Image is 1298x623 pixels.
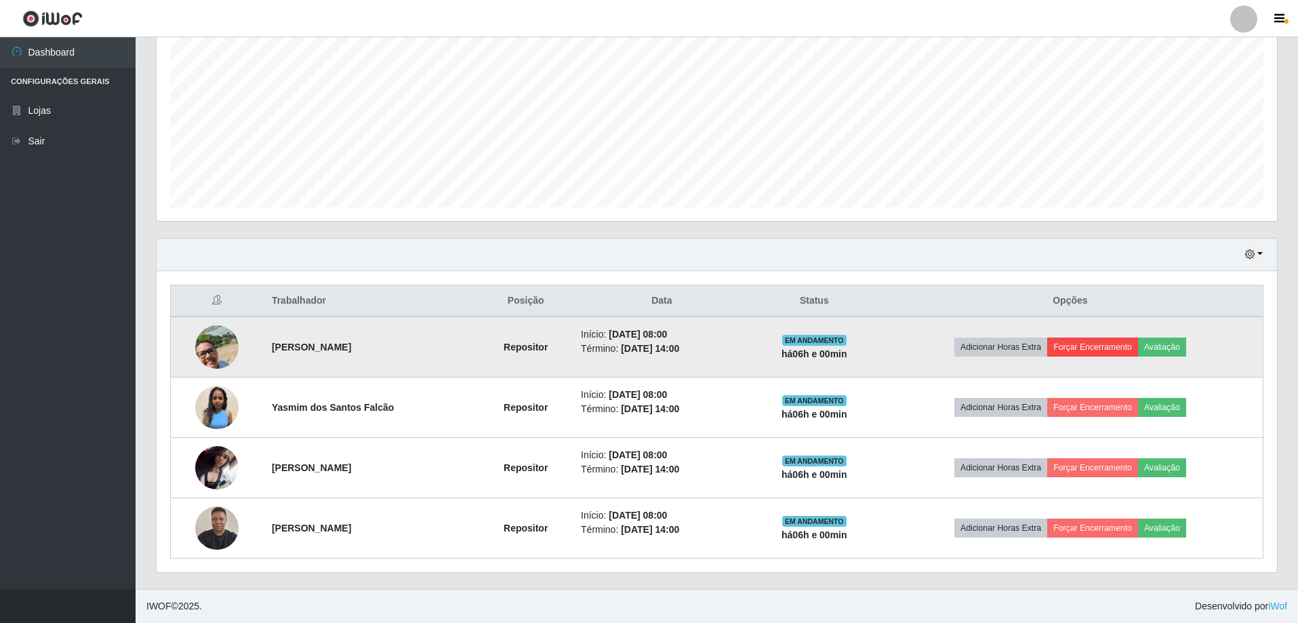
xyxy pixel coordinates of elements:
strong: Repositor [504,342,548,353]
span: © 2025 . [146,599,202,614]
span: Desenvolvido por [1195,599,1287,614]
button: Adicionar Horas Extra [954,519,1047,538]
span: EM ANDAMENTO [782,456,847,466]
button: Forçar Encerramento [1047,338,1138,357]
strong: Repositor [504,402,548,413]
strong: [PERSON_NAME] [272,523,351,534]
li: Início: [581,508,743,523]
a: iWof [1268,601,1287,611]
strong: há 06 h e 00 min [782,348,847,359]
time: [DATE] 14:00 [621,464,679,475]
strong: Repositor [504,462,548,473]
time: [DATE] 14:00 [621,403,679,414]
time: [DATE] 08:00 [609,389,667,400]
span: EM ANDAMENTO [782,395,847,406]
button: Avaliação [1138,519,1186,538]
button: Forçar Encerramento [1047,458,1138,477]
strong: Repositor [504,523,548,534]
th: Status [751,285,878,317]
time: [DATE] 08:00 [609,510,667,521]
time: [DATE] 08:00 [609,449,667,460]
strong: há 06 h e 00 min [782,469,847,480]
strong: Yasmim dos Santos Falcão [272,402,394,413]
button: Adicionar Horas Extra [954,338,1047,357]
li: Término: [581,462,743,477]
img: 1751205248263.jpeg [195,386,239,429]
th: Trabalhador [264,285,479,317]
li: Término: [581,342,743,356]
button: Forçar Encerramento [1047,519,1138,538]
li: Início: [581,327,743,342]
th: Opções [878,285,1263,317]
img: 1757352039197.jpeg [195,446,239,489]
img: 1744982443257.jpeg [195,308,239,386]
button: Avaliação [1138,458,1186,477]
th: Data [573,285,751,317]
li: Início: [581,448,743,462]
span: EM ANDAMENTO [782,516,847,527]
th: Posição [479,285,573,317]
time: [DATE] 14:00 [621,343,679,354]
li: Término: [581,402,743,416]
strong: há 06 h e 00 min [782,409,847,420]
li: Início: [581,388,743,402]
img: CoreUI Logo [22,10,83,27]
strong: há 06 h e 00 min [782,529,847,540]
button: Avaliação [1138,398,1186,417]
img: 1758478385763.jpeg [195,499,239,557]
button: Avaliação [1138,338,1186,357]
button: Forçar Encerramento [1047,398,1138,417]
li: Término: [581,523,743,537]
span: EM ANDAMENTO [782,335,847,346]
strong: [PERSON_NAME] [272,462,351,473]
button: Adicionar Horas Extra [954,458,1047,477]
strong: [PERSON_NAME] [272,342,351,353]
time: [DATE] 14:00 [621,524,679,535]
time: [DATE] 08:00 [609,329,667,340]
span: IWOF [146,601,171,611]
button: Adicionar Horas Extra [954,398,1047,417]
